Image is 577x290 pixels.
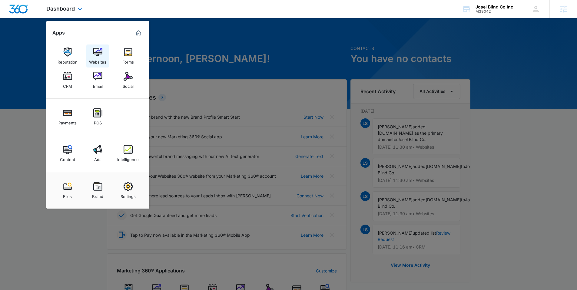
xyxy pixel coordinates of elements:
a: Payments [56,105,79,128]
a: POS [86,105,109,128]
img: website_grey.svg [10,16,15,21]
div: Settings [121,191,136,199]
a: Ads [86,142,109,165]
div: CRM [63,81,72,89]
a: Files [56,179,79,202]
div: v 4.0.25 [17,10,30,15]
a: Marketing 360® Dashboard [134,28,143,38]
a: Forms [117,44,140,68]
img: tab_keywords_by_traffic_grey.svg [60,35,65,40]
a: Content [56,142,79,165]
a: Brand [86,179,109,202]
a: Reputation [56,44,79,68]
div: Email [93,81,103,89]
a: Websites [86,44,109,68]
div: Files [63,191,72,199]
h2: Apps [52,30,65,36]
div: Social [123,81,134,89]
img: logo_orange.svg [10,10,15,15]
div: Brand [92,191,103,199]
div: Forms [122,57,134,64]
div: Payments [58,117,77,125]
a: CRM [56,69,79,92]
div: Content [60,154,75,162]
div: Ads [94,154,101,162]
div: Reputation [58,57,78,64]
div: POS [94,117,102,125]
a: Settings [117,179,140,202]
img: tab_domain_overview_orange.svg [16,35,21,40]
div: Intelligence [117,154,139,162]
div: account id [476,9,513,14]
div: Domain Overview [23,36,54,40]
div: Keywords by Traffic [67,36,102,40]
a: Social [117,69,140,92]
a: Email [86,69,109,92]
div: Websites [89,57,106,64]
div: account name [476,5,513,9]
a: Intelligence [117,142,140,165]
div: Domain: [DOMAIN_NAME] [16,16,67,21]
span: Dashboard [46,5,75,12]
